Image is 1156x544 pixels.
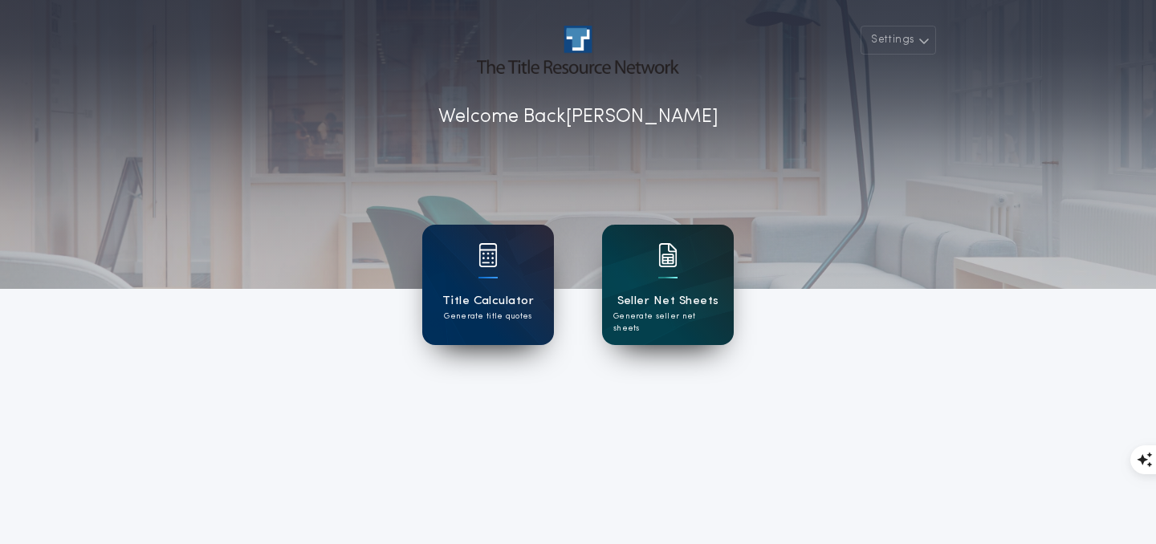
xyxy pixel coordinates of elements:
img: card icon [478,243,498,267]
button: Settings [861,26,936,55]
img: card icon [658,243,678,267]
img: account-logo [477,26,679,74]
p: Generate title quotes [444,311,531,323]
a: card iconTitle CalculatorGenerate title quotes [422,225,554,345]
p: Welcome Back [PERSON_NAME] [438,103,718,132]
a: card iconSeller Net SheetsGenerate seller net sheets [602,225,734,345]
p: Generate seller net sheets [613,311,722,335]
h1: Seller Net Sheets [617,292,719,311]
h1: Title Calculator [442,292,534,311]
